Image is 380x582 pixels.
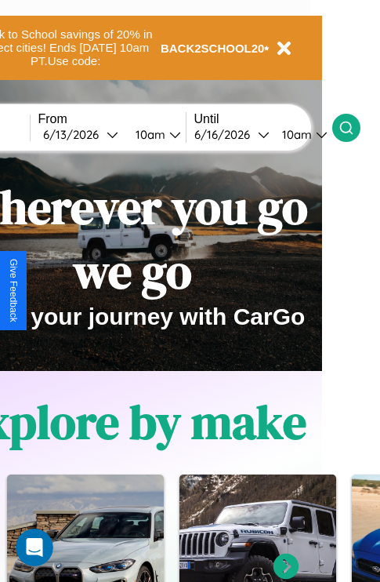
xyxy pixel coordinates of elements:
button: 10am [270,126,332,143]
iframe: Intercom live chat [16,529,53,566]
div: 10am [274,127,316,142]
button: 10am [123,126,186,143]
div: 6 / 13 / 2026 [43,127,107,142]
div: Give Feedback [8,259,19,322]
div: 10am [128,127,169,142]
button: 6/13/2026 [38,126,123,143]
label: From [38,112,186,126]
b: BACK2SCHOOL20 [161,42,265,55]
label: Until [194,112,332,126]
div: 6 / 16 / 2026 [194,127,258,142]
